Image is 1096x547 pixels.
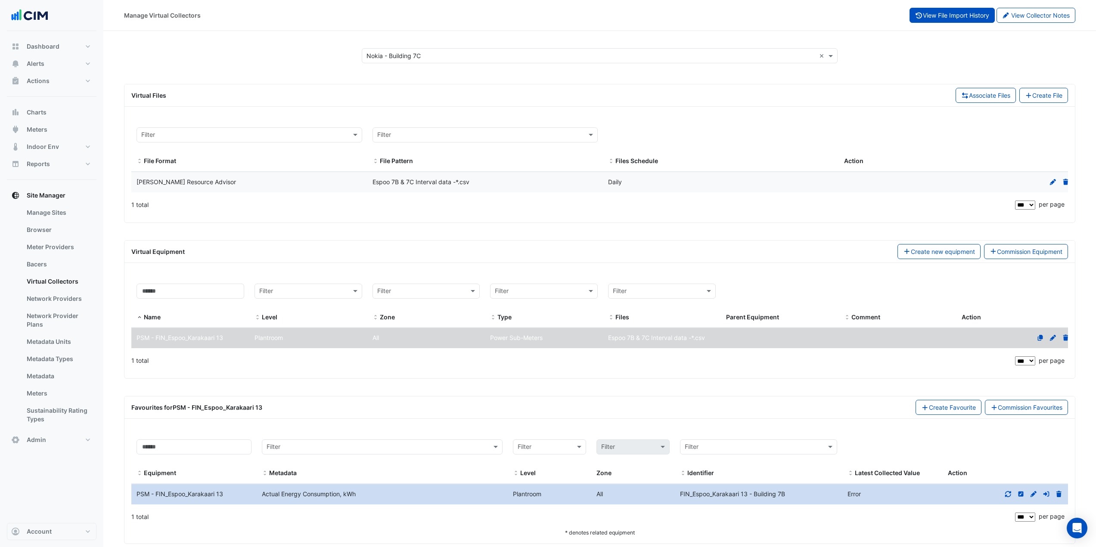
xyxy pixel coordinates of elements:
[27,142,59,151] span: Indoor Env
[20,204,96,221] a: Manage Sites
[7,55,96,72] button: Alerts
[20,273,96,290] a: Virtual Collectors
[7,72,96,90] button: Actions
[726,313,779,321] span: Parent Equipment
[131,194,1013,216] div: 1 total
[11,125,20,134] app-icon: Meters
[1030,490,1037,498] a: Full Edit
[508,489,591,499] div: Plantroom
[20,221,96,238] a: Browser
[173,404,262,411] strong: PSM - FIN_Espoo_Karakaari 13
[27,59,44,68] span: Alerts
[126,247,892,256] div: Virtual Equipment
[20,333,96,350] a: Metadata Units
[1017,490,1025,498] a: Inline Edit
[962,313,981,321] span: Action
[687,469,714,476] span: Identifier
[126,91,947,100] div: Virtual Files
[1037,334,1044,341] a: Clone Equipment
[910,8,995,23] button: View File Import History
[1011,12,1070,19] span: View Collector Notes
[1039,513,1065,520] span: per page
[257,489,508,499] div: Actual Energy Consumption, kWh
[27,108,47,117] span: Charts
[131,489,257,499] div: PSM - FIN_Espoo_Karakaari 13
[131,350,1013,371] div: 1 total
[7,431,96,448] button: Admin
[27,191,65,200] span: Site Manager
[565,529,635,536] small: * denotes related equipment
[255,314,261,321] span: Level
[603,177,839,187] div: Daily
[851,313,880,321] span: Comment
[513,470,519,477] span: Level and Zone
[164,404,262,411] span: for
[497,313,512,321] span: Type
[367,177,603,187] div: Espoo 7B & 7C Interval data -*.csv
[11,436,20,444] app-icon: Admin
[11,77,20,85] app-icon: Actions
[11,59,20,68] app-icon: Alerts
[131,506,1013,528] div: 1 total
[1055,490,1063,498] a: Delete
[20,290,96,307] a: Network Providers
[596,469,612,476] span: Zone
[20,256,96,273] a: Bacers
[137,334,223,341] span: PSM - FIN_Espoo_Karakaari 13
[269,469,297,476] span: Metadata
[27,527,52,536] span: Account
[7,38,96,55] button: Dashboard
[520,469,536,476] span: Level
[137,158,143,165] span: File Format
[7,187,96,204] button: Site Manager
[1062,334,1070,341] a: Delete
[11,42,20,51] app-icon: Dashboard
[608,314,614,321] span: Files
[1004,490,1012,498] a: Refresh
[131,403,262,412] div: Favourites
[7,138,96,155] button: Indoor Env
[144,157,176,164] span: File Format
[608,334,705,341] span: Espoo 7B & 7C Interval data -*.csv
[1062,178,1070,185] a: Delete
[27,436,46,444] span: Admin
[11,108,20,117] app-icon: Charts
[373,314,379,321] span: Zone
[27,77,50,85] span: Actions
[615,157,658,164] span: Files Schedule
[255,334,283,341] span: Plantroom
[27,125,47,134] span: Meters
[380,157,413,164] span: File Pattern
[144,313,161,321] span: Name
[11,142,20,151] app-icon: Indoor Env
[262,313,277,321] span: Level
[591,489,675,499] div: All
[844,314,850,321] span: Comment
[144,469,176,476] span: Equipment
[20,402,96,428] a: Sustainability Rating Types
[7,104,96,121] button: Charts
[7,155,96,173] button: Reports
[948,469,967,476] span: Action
[7,204,96,431] div: Site Manager
[1049,334,1057,341] a: Edit
[490,334,543,341] span: Power Sub-Meters
[490,314,496,321] span: Type
[20,385,96,402] a: Meters
[608,158,614,165] span: Files Schedule
[680,470,686,477] span: Identifier
[27,42,59,51] span: Dashboard
[20,368,96,385] a: Metadata
[997,8,1076,23] button: View Collector Notes
[615,313,629,321] span: Files
[985,400,1068,415] a: Commission Favourites
[20,307,96,333] a: Network Provider Plans
[373,158,379,165] span: File Pattern
[591,439,675,454] div: Please select Filter first
[848,490,861,498] span: Error
[27,160,50,168] span: Reports
[11,191,20,200] app-icon: Site Manager
[1067,518,1087,538] div: Open Intercom Messenger
[373,334,379,341] span: All
[11,160,20,168] app-icon: Reports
